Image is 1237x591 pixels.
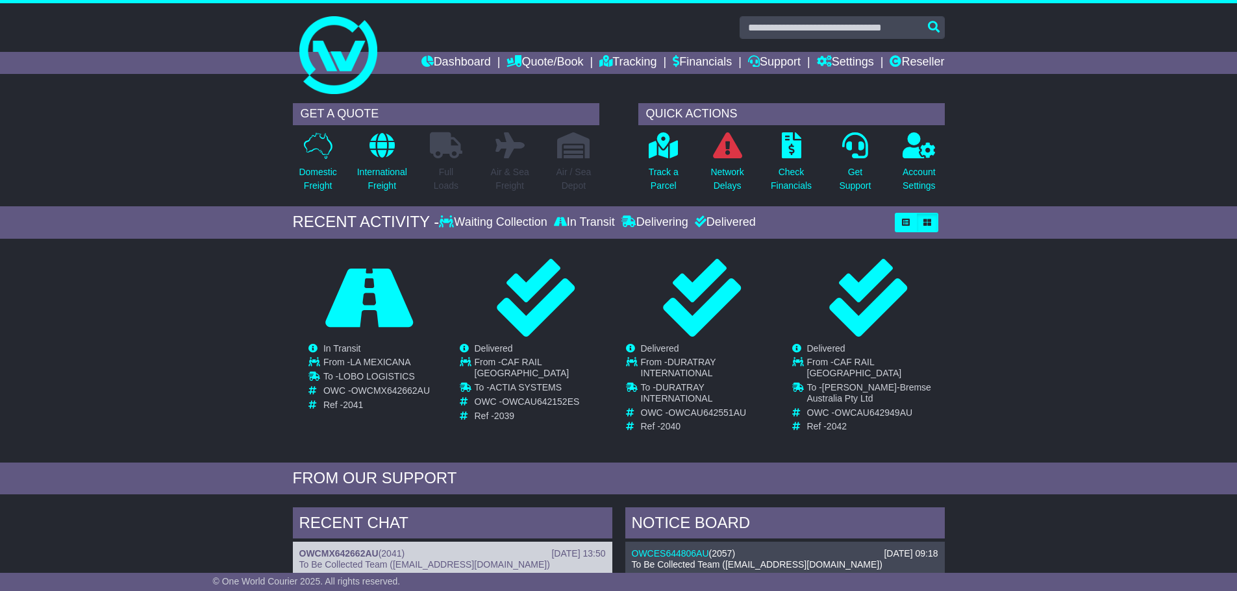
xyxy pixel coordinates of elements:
a: DomesticFreight [298,132,337,200]
div: [DATE] 13:50 [551,548,605,559]
a: Financials [673,52,732,74]
span: To Be Collected Team ([EMAIL_ADDRESS][DOMAIN_NAME]) [299,559,550,570]
span: OWCAU642551AU [668,407,746,418]
div: Delivering [618,215,692,230]
a: Tracking [599,52,656,74]
a: GetSupport [838,132,871,200]
span: To Be Collected Team ([EMAIL_ADDRESS][DOMAIN_NAME]) [632,559,882,570]
div: In Transit [551,215,618,230]
div: ( ) [299,548,606,559]
div: NOTICE BOARD [625,507,945,542]
span: ACTIA SYSTEMS [490,382,562,392]
span: 2042 [827,421,847,431]
span: OWCMX642662AU [351,385,430,396]
a: Quote/Book [506,52,583,74]
p: Full Loads [430,165,462,193]
p: Account Settings [903,165,936,193]
td: From - [641,357,778,382]
span: 2041 [343,400,363,410]
p: Check Financials [771,165,812,193]
span: CAF RAIL [GEOGRAPHIC_DATA] [807,357,902,378]
td: OWC - [475,396,612,411]
td: From - [323,357,430,371]
td: OWC - [641,407,778,422]
div: Delivered [692,215,756,230]
a: OWCES644806AU [632,548,709,559]
span: 2040 [660,421,681,431]
p: Track a Parcel [649,165,679,193]
span: OWCAU642152ES [502,396,579,407]
td: To - [475,382,612,396]
span: LOBO LOGISTICS [338,371,414,381]
span: DURATRAY INTERNATIONAL [641,357,716,378]
span: LA MEXICANA [350,357,410,367]
a: InternationalFreight [356,132,408,200]
span: OWCAU642949AU [834,407,912,418]
td: Ref - [475,411,612,422]
a: Track aParcel [648,132,679,200]
td: Ref - [641,421,778,432]
td: Ref - [807,421,944,432]
td: To - [641,382,778,407]
a: OWCMX642662AU [299,548,379,559]
a: Support [748,52,801,74]
div: Waiting Collection [439,215,550,230]
td: To - [807,382,944,407]
p: International Freight [357,165,407,193]
td: From - [475,357,612,382]
div: [DATE] 09:18 [884,548,938,559]
span: Delivered [475,343,513,354]
a: NetworkDelays [710,132,744,200]
span: 2041 [381,548,401,559]
td: Ref - [323,400,430,411]
span: Delivered [641,343,679,354]
p: Domestic Freight [299,165,336,193]
p: Get Support [839,165,871,193]
span: 2039 [494,411,514,421]
a: Reseller [890,52,944,74]
div: GET A QUOTE [293,103,599,125]
a: CheckFinancials [770,132,812,200]
p: Air & Sea Freight [491,165,529,193]
span: CAF RAIL [GEOGRAPHIC_DATA] [475,357,569,378]
span: [PERSON_NAME]-Bremse Australia Pty Ltd [807,382,931,404]
span: 2057 [712,548,732,559]
span: In Transit [323,343,361,354]
span: © One World Courier 2025. All rights reserved. [213,576,401,586]
span: Delivered [807,343,845,354]
span: DURATRAY INTERNATIONAL [641,382,713,404]
p: Air / Sea Depot [556,165,592,193]
td: OWC - [807,407,944,422]
td: To - [323,371,430,385]
div: ( ) [632,548,938,559]
div: RECENT CHAT [293,507,612,542]
td: OWC - [323,385,430,400]
a: Settings [817,52,874,74]
a: Dashboard [421,52,491,74]
td: From - [807,357,944,382]
p: Network Delays [710,165,743,193]
div: FROM OUR SUPPORT [293,469,945,488]
div: QUICK ACTIONS [638,103,945,125]
div: RECENT ACTIVITY - [293,213,440,232]
a: AccountSettings [902,132,936,200]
